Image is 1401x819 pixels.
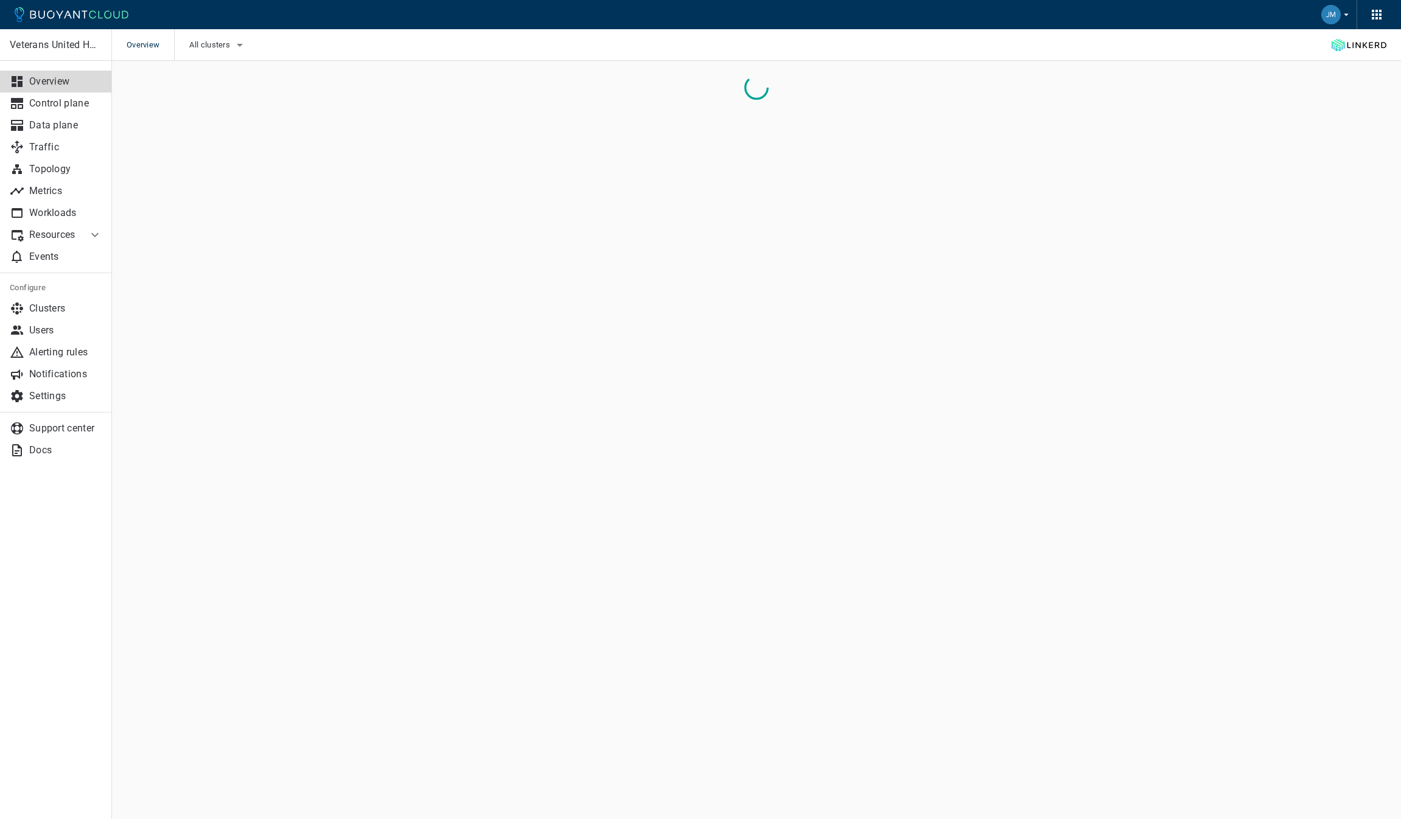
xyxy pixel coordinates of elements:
[29,422,102,434] p: Support center
[29,346,102,358] p: Alerting rules
[29,390,102,402] p: Settings
[127,29,174,61] span: Overview
[29,75,102,88] p: Overview
[10,283,102,293] h5: Configure
[29,97,102,110] p: Control plane
[29,251,102,263] p: Events
[1321,5,1341,24] img: Joshua Miller
[29,163,102,175] p: Topology
[29,229,78,241] p: Resources
[29,141,102,153] p: Traffic
[189,40,232,50] span: All clusters
[29,207,102,219] p: Workloads
[29,324,102,336] p: Users
[29,185,102,197] p: Metrics
[29,302,102,315] p: Clusters
[29,368,102,380] p: Notifications
[29,119,102,131] p: Data plane
[10,39,102,51] p: Veterans United Home Loans
[29,444,102,456] p: Docs
[189,36,247,54] button: All clusters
